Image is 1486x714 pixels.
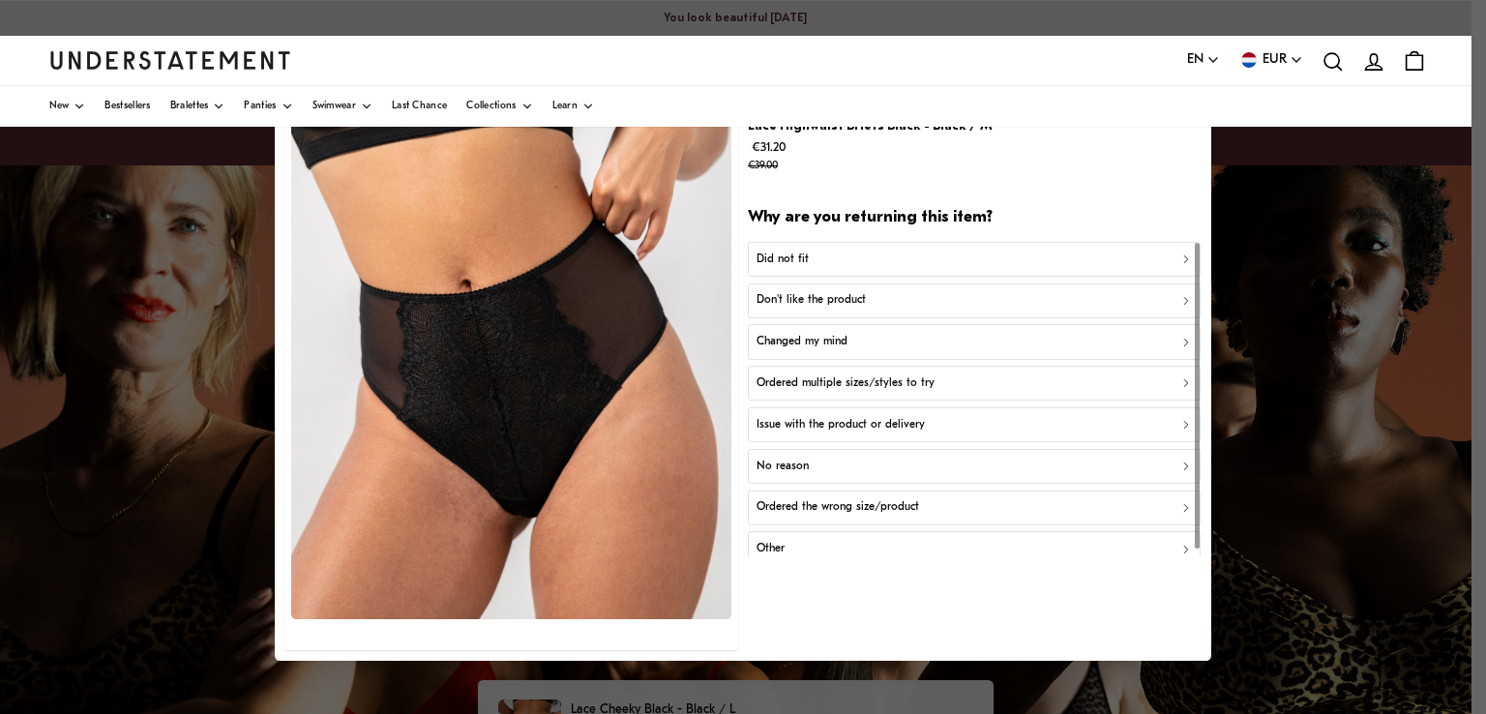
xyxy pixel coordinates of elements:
span: Last Chance [392,102,447,111]
button: Did not fit [748,241,1201,276]
p: €31.20 [748,136,993,175]
span: Bestsellers [104,102,150,111]
h2: Why are you returning this item? [748,207,1201,229]
a: Collections [466,86,532,127]
button: Don't like the product [748,283,1201,317]
span: Panties [244,102,276,111]
button: No reason [748,448,1201,483]
span: Collections [466,102,516,111]
span: Swimwear [312,102,356,111]
a: Swimwear [312,86,372,127]
p: Ordered the wrong size/product [757,498,919,517]
button: EN [1187,49,1220,71]
a: Learn [552,86,595,127]
p: Don't like the product [757,291,866,310]
a: Understatement Homepage [49,51,291,69]
a: Bestsellers [104,86,150,127]
p: Did not fit [757,250,809,268]
button: Other [748,531,1201,566]
a: Bralettes [170,86,225,127]
button: Ordered the wrong size/product [748,490,1201,524]
button: EUR [1239,49,1303,71]
a: Panties [244,86,292,127]
span: New [49,102,70,111]
p: Other [757,540,785,558]
a: New [49,86,86,127]
button: Ordered multiple sizes/styles to try [748,366,1201,401]
p: No reason [757,457,809,475]
button: Issue with the product or delivery [748,407,1201,442]
span: EUR [1263,49,1287,71]
p: Changed my mind [757,333,847,351]
button: Changed my mind [748,324,1201,359]
a: Last Chance [392,86,447,127]
span: Bralettes [170,102,209,111]
p: Ordered multiple sizes/styles to try [757,374,935,393]
span: Learn [552,102,579,111]
img: lace-mesh-highwaist-briefs-black.jpg [291,71,731,619]
span: EN [1187,49,1204,71]
strike: €39.00 [748,161,778,171]
p: Issue with the product or delivery [757,415,925,433]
